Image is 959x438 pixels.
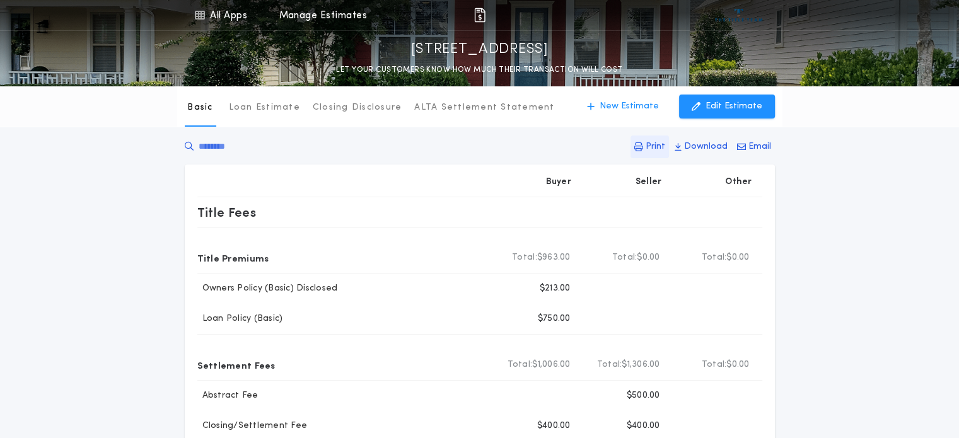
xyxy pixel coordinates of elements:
[472,8,487,23] img: img
[702,251,727,264] b: Total:
[411,40,549,60] p: [STREET_ADDRESS]
[627,389,660,402] p: $500.00
[197,248,269,268] p: Title Premiums
[748,141,771,153] p: Email
[726,251,749,264] span: $0.00
[733,135,775,158] button: Email
[537,420,571,432] p: $400.00
[537,251,571,264] span: $963.00
[684,141,728,153] p: Download
[637,251,660,264] span: $0.00
[600,100,659,113] p: New Estimate
[197,282,338,295] p: Owners Policy (Basic) Disclosed
[725,176,752,188] p: Other
[414,101,554,114] p: ALTA Settlement Statement
[574,95,671,118] button: New Estimate
[540,282,571,295] p: $213.00
[313,101,402,114] p: Closing Disclosure
[546,176,571,188] p: Buyer
[508,359,533,371] b: Total:
[197,420,308,432] p: Closing/Settlement Fee
[597,359,622,371] b: Total:
[671,135,731,158] button: Download
[512,251,537,264] b: Total:
[702,359,727,371] b: Total:
[336,64,622,76] p: LET YOUR CUSTOMERS KNOW HOW MUCH THEIR TRANSACTION WILL COST
[612,251,637,264] b: Total:
[229,101,300,114] p: Loan Estimate
[197,202,257,222] p: Title Fees
[706,100,762,113] p: Edit Estimate
[197,389,259,402] p: Abstract Fee
[631,135,669,158] button: Print
[187,101,212,114] p: Basic
[197,355,276,375] p: Settlement Fees
[627,420,660,432] p: $400.00
[726,359,749,371] span: $0.00
[538,313,571,325] p: $750.00
[715,9,762,21] img: vs-icon
[532,359,570,371] span: $1,006.00
[197,313,283,325] p: Loan Policy (Basic)
[622,359,660,371] span: $1,306.00
[646,141,665,153] p: Print
[679,95,775,118] button: Edit Estimate
[636,176,662,188] p: Seller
